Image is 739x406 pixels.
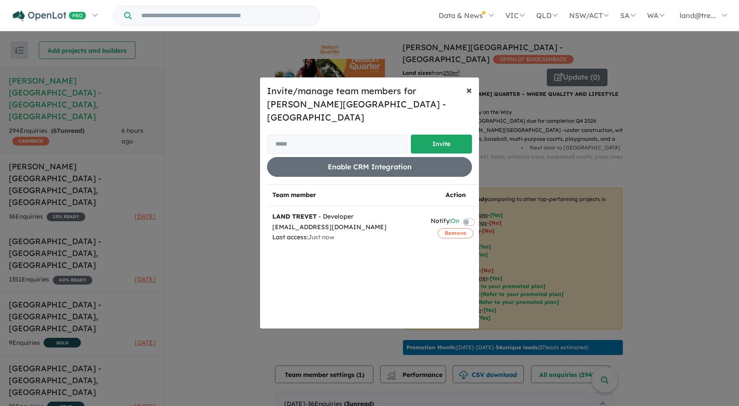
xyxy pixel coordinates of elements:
span: × [466,83,472,96]
input: Try estate name, suburb, builder or developer [133,6,318,25]
span: Just now [308,233,334,241]
span: On [451,216,459,228]
span: land@tre... [680,11,716,20]
div: Last access: [272,232,420,243]
button: Invite [411,135,472,154]
div: [EMAIL_ADDRESS][DOMAIN_NAME] [272,222,420,233]
th: Team member [267,185,425,206]
button: Enable CRM Integration [267,157,472,177]
img: Openlot PRO Logo White [13,11,86,22]
th: Action [425,185,486,206]
h5: Invite/manage team members for [PERSON_NAME][GEOGRAPHIC_DATA] - [GEOGRAPHIC_DATA] [267,84,472,124]
div: Notify: [431,216,459,228]
button: Remove [438,228,473,238]
strong: LAND TREVET [272,212,317,220]
div: - Developer [272,212,420,222]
